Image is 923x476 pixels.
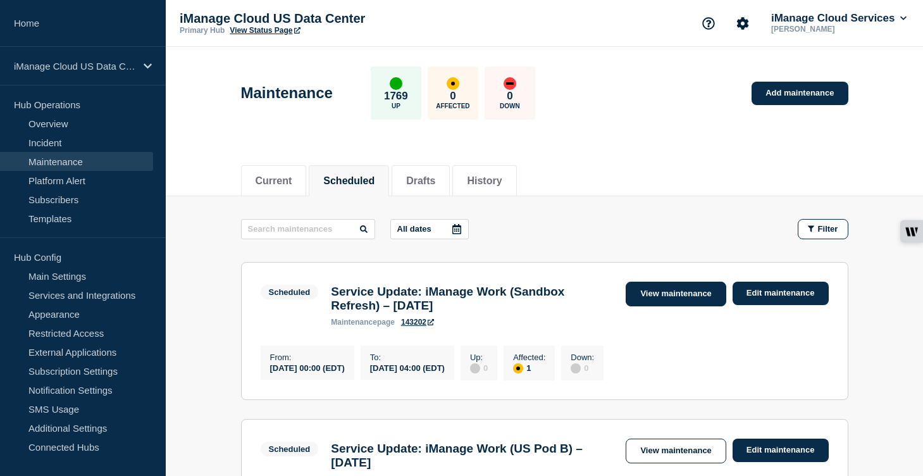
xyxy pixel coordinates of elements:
[397,224,431,234] p: All dates
[384,90,408,103] p: 1769
[14,61,135,72] p: iManage Cloud US Data Center
[323,175,375,187] button: Scheduled
[436,103,469,110] p: Affected
[467,175,502,187] button: History
[269,287,311,297] div: Scheduled
[241,84,333,102] h1: Maintenance
[180,26,225,35] p: Primary Hub
[241,219,375,239] input: Search maintenances
[392,103,400,110] p: Up
[798,219,848,239] button: Filter
[470,362,488,373] div: 0
[507,90,512,103] p: 0
[470,363,480,373] div: disabled
[180,11,433,26] p: iManage Cloud US Data Center
[230,26,300,35] a: View Status Page
[401,318,434,327] a: 143202
[504,77,516,90] div: down
[331,318,395,327] p: page
[500,103,520,110] p: Down
[513,362,545,373] div: 1
[450,90,455,103] p: 0
[370,362,445,373] div: [DATE] 04:00 (EDT)
[331,318,377,327] span: maintenance
[370,353,445,362] p: To :
[331,442,613,470] h3: Service Update: iManage Work (US Pod B) – [DATE]
[571,353,594,362] p: Down :
[733,282,829,305] a: Edit maintenance
[270,362,345,373] div: [DATE] 00:00 (EDT)
[729,10,756,37] button: Account settings
[256,175,292,187] button: Current
[513,363,523,373] div: affected
[513,353,545,362] p: Affected :
[269,444,311,454] div: Scheduled
[733,439,829,462] a: Edit maintenance
[447,77,459,90] div: affected
[470,353,488,362] p: Up :
[752,82,848,105] a: Add maintenance
[695,10,722,37] button: Support
[270,353,345,362] p: From :
[769,12,909,25] button: iManage Cloud Services
[626,282,726,306] a: View maintenance
[818,224,838,234] span: Filter
[390,219,469,239] button: All dates
[331,285,613,313] h3: Service Update: iManage Work (Sandbox Refresh) – [DATE]
[626,439,726,463] a: View maintenance
[571,362,594,373] div: 0
[769,25,900,34] p: [PERSON_NAME]
[571,363,581,373] div: disabled
[406,175,435,187] button: Drafts
[390,77,402,90] div: up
